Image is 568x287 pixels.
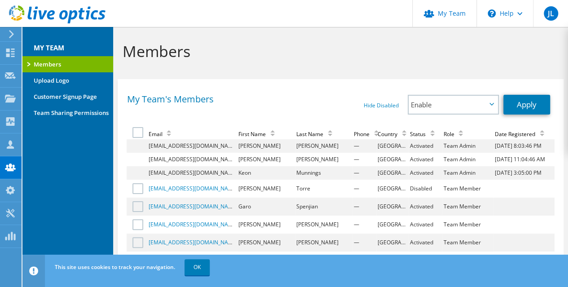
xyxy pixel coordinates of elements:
[352,153,376,166] td: —
[409,180,442,198] td: Disabled
[148,221,238,228] a: [EMAIL_ADDRESS][DOMAIN_NAME]
[237,252,295,269] td: [PERSON_NAME]
[442,216,493,234] td: Team Member
[376,139,409,153] td: [GEOGRAPHIC_DATA]
[495,130,549,138] div: Date Registered
[122,42,554,61] h1: Members
[376,180,409,198] td: [GEOGRAPHIC_DATA]
[22,88,113,105] a: Customer Signup Page
[378,130,411,138] div: Country
[352,166,376,180] td: —
[352,198,376,216] td: —
[296,130,337,138] div: Last Name
[132,127,145,138] label: Select one or more accounts below
[442,180,493,198] td: Team Member
[409,198,442,216] td: Activated
[376,234,409,252] td: [GEOGRAPHIC_DATA]
[295,139,353,153] td: [PERSON_NAME]
[409,153,442,166] td: Activated
[237,139,295,153] td: [PERSON_NAME]
[148,203,238,210] a: [EMAIL_ADDRESS][DOMAIN_NAME]
[237,216,295,234] td: [PERSON_NAME]
[503,95,550,115] a: Apply
[22,56,113,72] a: Members
[442,234,493,252] td: Team Member
[409,166,442,180] td: Activated
[493,166,555,180] td: [DATE] 3:05:00 PM
[442,139,493,153] td: Team Admin
[352,216,376,234] td: —
[295,180,353,198] td: Torre
[493,153,555,166] td: [DATE] 11:04:46 AM
[295,166,353,180] td: Munnings
[376,153,409,166] td: [GEOGRAPHIC_DATA]
[237,180,295,198] td: [PERSON_NAME]
[237,166,295,180] td: Keon
[493,139,555,153] td: [DATE] 8:03:46 PM
[237,198,295,216] td: Garo
[295,234,353,252] td: [PERSON_NAME]
[148,130,176,138] div: Email
[409,216,442,234] td: Activated
[376,216,409,234] td: [GEOGRAPHIC_DATA]
[352,180,376,198] td: —
[409,234,442,252] td: Activated
[147,139,237,153] td: [EMAIL_ADDRESS][DOMAIN_NAME]
[352,234,376,252] td: —
[238,130,279,138] div: First Name
[22,105,113,121] a: Team Sharing Permissions
[410,130,439,138] div: Status
[295,198,353,216] td: Spenjian
[295,153,353,166] td: [PERSON_NAME]
[22,34,113,53] h3: MY TEAM
[544,6,558,21] span: JL
[352,252,376,269] td: —
[295,216,353,234] td: [PERSON_NAME]
[237,153,295,166] td: [PERSON_NAME]
[411,99,486,110] span: Enable
[443,130,467,138] div: Role
[185,259,210,275] a: OK
[237,234,295,252] td: [PERSON_NAME]
[364,102,399,109] a: Hide Disabled
[376,252,409,269] td: [GEOGRAPHIC_DATA]
[409,139,442,153] td: Activated
[442,166,493,180] td: Team Admin
[442,198,493,216] td: Team Member
[409,252,442,269] td: Activated
[442,252,493,269] td: Team Member
[295,252,353,269] td: [PERSON_NAME]
[376,198,409,216] td: [GEOGRAPHIC_DATA]
[488,9,496,18] svg: \n
[22,72,113,88] a: Upload Logo
[442,153,493,166] td: Team Admin
[55,263,175,271] span: This site uses cookies to track your navigation.
[376,166,409,180] td: [GEOGRAPHIC_DATA]
[148,185,238,192] a: [EMAIL_ADDRESS][DOMAIN_NAME]
[147,166,237,180] td: [EMAIL_ADDRESS][DOMAIN_NAME]
[354,130,383,138] div: Phone
[148,238,238,246] a: [EMAIL_ADDRESS][DOMAIN_NAME]
[147,153,237,166] td: [EMAIL_ADDRESS][DOMAIN_NAME]
[352,139,376,153] td: —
